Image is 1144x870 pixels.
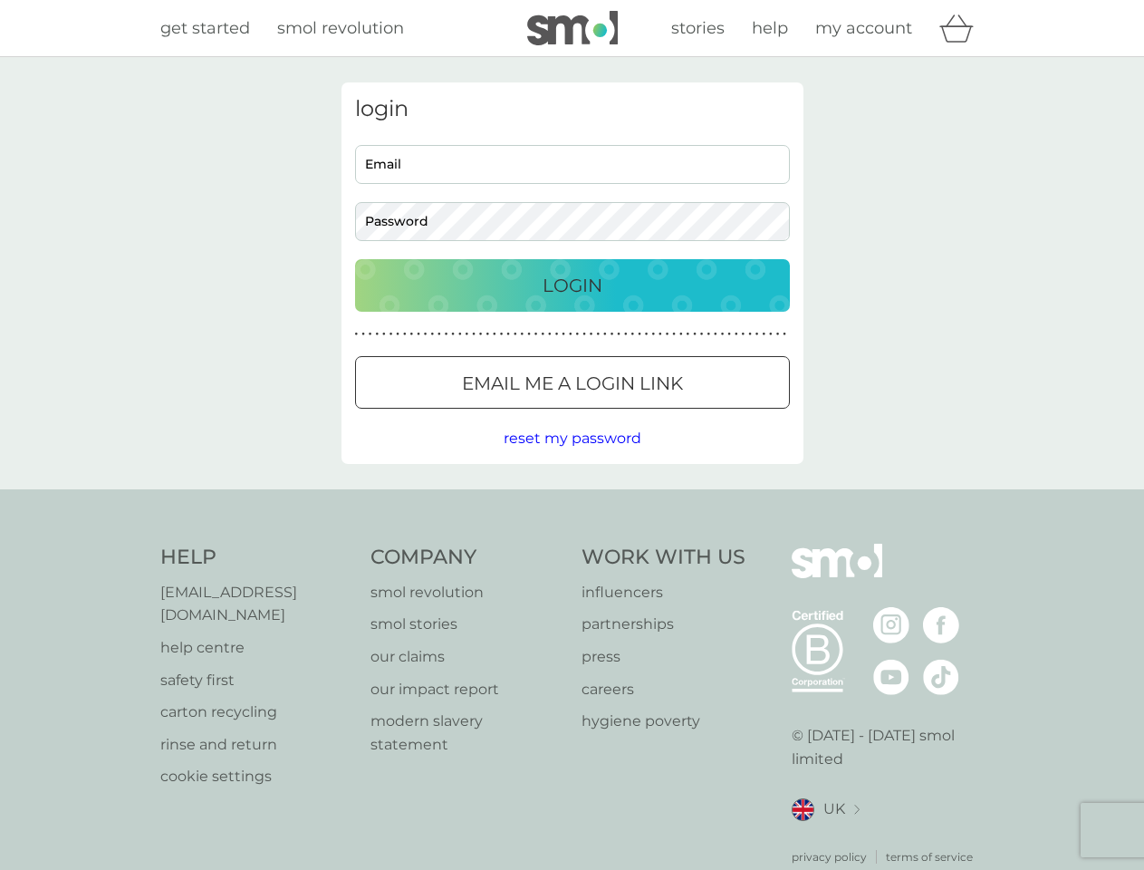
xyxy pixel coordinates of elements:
[160,636,353,660] a: help centre
[562,330,565,339] p: ●
[854,805,860,815] img: select a new location
[541,330,544,339] p: ●
[792,798,814,821] img: UK flag
[355,330,359,339] p: ●
[504,430,641,447] span: reset my password
[382,330,386,339] p: ●
[672,330,676,339] p: ●
[389,330,393,339] p: ●
[403,330,407,339] p: ●
[576,330,580,339] p: ●
[631,330,635,339] p: ●
[923,607,959,643] img: visit the smol Facebook page
[792,724,985,770] p: © [DATE] - [DATE] smol limited
[569,330,572,339] p: ●
[679,330,683,339] p: ●
[873,659,909,695] img: visit the smol Youtube page
[671,18,725,38] span: stories
[485,330,489,339] p: ●
[424,330,428,339] p: ●
[462,369,683,398] p: Email me a login link
[582,330,586,339] p: ●
[582,710,745,733] a: hygiene poverty
[582,645,745,669] a: press
[160,765,353,788] a: cookie settings
[792,544,882,605] img: smol
[160,701,353,724] a: carton recycling
[527,11,618,45] img: smol
[651,330,655,339] p: ●
[815,18,912,38] span: my account
[370,710,563,756] a: modern slavery statement
[671,15,725,42] a: stories
[582,613,745,636] a: partnerships
[638,330,641,339] p: ●
[590,330,593,339] p: ●
[603,330,607,339] p: ●
[361,330,365,339] p: ●
[493,330,496,339] p: ●
[645,330,649,339] p: ●
[582,544,745,572] h4: Work With Us
[458,330,462,339] p: ●
[370,613,563,636] a: smol stories
[521,330,524,339] p: ●
[369,330,372,339] p: ●
[873,607,909,643] img: visit the smol Instagram page
[370,645,563,669] p: our claims
[582,581,745,604] p: influencers
[277,18,404,38] span: smol revolution
[610,330,614,339] p: ●
[160,15,250,42] a: get started
[776,330,780,339] p: ●
[437,330,441,339] p: ●
[396,330,399,339] p: ●
[693,330,697,339] p: ●
[792,848,867,865] a: privacy policy
[752,15,788,42] a: help
[417,330,420,339] p: ●
[735,330,738,339] p: ●
[939,10,985,46] div: basket
[582,678,745,701] a: careers
[742,330,745,339] p: ●
[370,678,563,701] a: our impact report
[410,330,414,339] p: ●
[445,330,448,339] p: ●
[624,330,628,339] p: ●
[160,581,353,627] a: [EMAIL_ADDRESS][DOMAIN_NAME]
[666,330,669,339] p: ●
[160,669,353,692] p: safety first
[755,330,759,339] p: ●
[277,15,404,42] a: smol revolution
[886,848,973,865] a: terms of service
[370,581,563,604] a: smol revolution
[355,96,790,122] h3: login
[721,330,725,339] p: ●
[451,330,455,339] p: ●
[506,330,510,339] p: ●
[370,544,563,572] h4: Company
[472,330,476,339] p: ●
[160,733,353,757] p: rinse and return
[707,330,710,339] p: ●
[752,18,788,38] span: help
[815,15,912,42] a: my account
[500,330,504,339] p: ●
[355,356,790,409] button: Email me a login link
[748,330,752,339] p: ●
[548,330,552,339] p: ●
